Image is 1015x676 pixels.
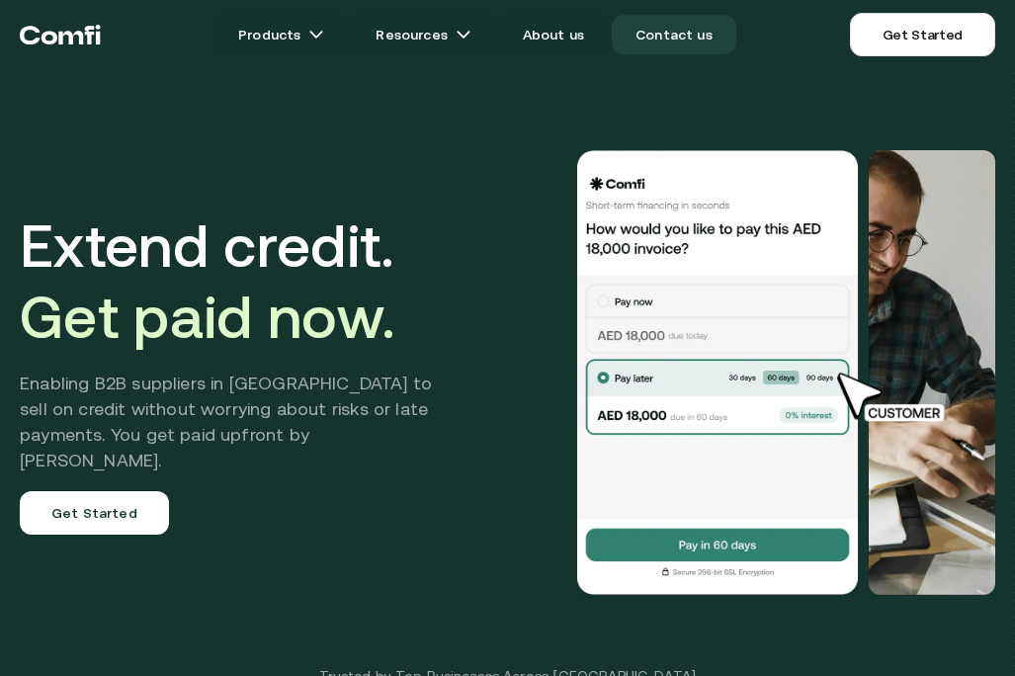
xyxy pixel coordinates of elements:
h2: Enabling B2B suppliers in [GEOGRAPHIC_DATA] to sell on credit without worrying about risks or lat... [20,371,448,473]
img: cursor [822,370,967,425]
a: Get Started [20,491,169,535]
a: Get Started [850,13,995,56]
img: arrow icons [456,27,471,42]
a: About us [499,15,608,54]
img: Would you like to pay this AED 18,000.00 invoice? [869,150,995,595]
a: Productsarrow icons [214,15,348,54]
a: Return to the top of the Comfi home page [20,5,101,64]
span: Get paid now. [20,283,395,351]
img: arrow icons [308,27,324,42]
a: Resourcesarrow icons [352,15,494,54]
img: Would you like to pay this AED 18,000.00 invoice? [574,150,861,595]
h1: Extend credit. [20,211,448,353]
a: Contact us [612,15,736,54]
